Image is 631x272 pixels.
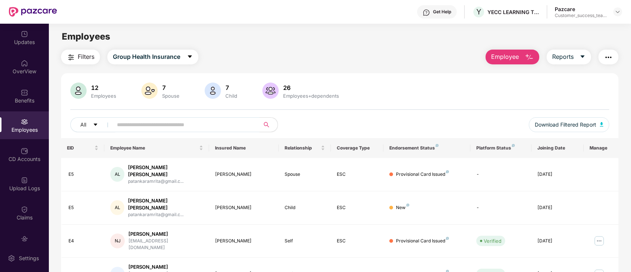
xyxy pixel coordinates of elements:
[68,204,99,211] div: E5
[62,31,110,42] span: Employees
[436,144,439,147] img: svg+xml;base64,PHN2ZyB4bWxucz0iaHR0cDovL3d3dy53My5vcmcvMjAwMC9zdmciIHdpZHRoPSI4IiBoZWlnaHQ9IjgiIH...
[491,52,519,61] span: Employee
[21,30,28,38] img: svg+xml;base64,PHN2ZyBpZD0iVXBkYXRlZCIgeG1sbnM9Imh0dHA6Ly93d3cudzMub3JnLzIwMDAvc3ZnIiB3aWR0aD0iMj...
[21,60,28,67] img: svg+xml;base64,PHN2ZyBpZD0iSG9tZSIgeG1sbnM9Imh0dHA6Ly93d3cudzMub3JnLzIwMDAvc3ZnIiB3aWR0aD0iMjAiIG...
[282,84,340,91] div: 26
[525,53,534,62] img: svg+xml;base64,PHN2ZyB4bWxucz0iaHR0cDovL3d3dy53My5vcmcvMjAwMC9zdmciIHhtbG5zOnhsaW5rPSJodHRwOi8vd3...
[580,54,585,60] span: caret-down
[70,117,115,132] button: Allcaret-down
[161,93,181,99] div: Spouse
[470,191,531,225] td: -
[21,206,28,213] img: svg+xml;base64,PHN2ZyBpZD0iQ2xhaW0iIHhtbG5zPSJodHRwOi8vd3d3LnczLm9yZy8yMDAwL3N2ZyIgd2lkdGg9IjIwIi...
[21,118,28,125] img: svg+xml;base64,PHN2ZyBpZD0iRW1wbG95ZWVzIiB4bWxucz0iaHR0cDovL3d3dy53My5vcmcvMjAwMC9zdmciIHdpZHRoPS...
[21,177,28,184] img: svg+xml;base64,PHN2ZyBpZD0iVXBsb2FkX0xvZ3MiIGRhdGEtbmFtZT0iVXBsb2FkIExvZ3MiIHhtbG5zPSJodHRwOi8vd3...
[555,6,607,13] div: Pazcare
[262,83,279,99] img: svg+xml;base64,PHN2ZyB4bWxucz0iaHR0cDovL3d3dy53My5vcmcvMjAwMC9zdmciIHhtbG5zOnhsaW5rPSJodHRwOi8vd3...
[487,9,539,16] div: YECC LEARNING TECHNOLOGIES PRIVATE LIMITED
[128,263,203,271] div: [PERSON_NAME]
[80,121,86,129] span: All
[259,122,274,128] span: search
[547,50,591,64] button: Reportscaret-down
[396,171,449,178] div: Provisional Card Issued
[224,84,239,91] div: 7
[282,93,340,99] div: Employees+dependents
[535,121,596,129] span: Download Filtered Report
[389,145,464,151] div: Endorsement Status
[486,50,539,64] button: Employee
[110,145,197,151] span: Employee Name
[61,138,105,158] th: EID
[78,52,94,61] span: Filters
[128,231,203,238] div: [PERSON_NAME]
[476,7,481,16] span: Y
[128,238,203,252] div: [EMAIL_ADDRESS][DOMAIN_NAME]
[396,238,449,245] div: Provisional Card Issued
[337,171,377,178] div: ESC
[17,255,41,262] div: Settings
[21,89,28,96] img: svg+xml;base64,PHN2ZyBpZD0iQmVuZWZpdHMiIHhtbG5zPSJodHRwOi8vd3d3LnczLm9yZy8yMDAwL3N2ZyIgd2lkdGg9Ij...
[90,84,118,91] div: 12
[21,235,28,242] img: svg+xml;base64,PHN2ZyBpZD0iRW5kb3JzZW1lbnRzIiB4bWxucz0iaHR0cDovL3d3dy53My5vcmcvMjAwMC9zdmciIHdpZH...
[90,93,118,99] div: Employees
[446,170,449,173] img: svg+xml;base64,PHN2ZyB4bWxucz0iaHR0cDovL3d3dy53My5vcmcvMjAwMC9zdmciIHdpZHRoPSI4IiBoZWlnaHQ9IjgiIH...
[93,122,98,128] span: caret-down
[68,171,99,178] div: E5
[205,83,221,99] img: svg+xml;base64,PHN2ZyB4bWxucz0iaHR0cDovL3d3dy53My5vcmcvMjAwMC9zdmciIHhtbG5zOnhsaW5rPSJodHRwOi8vd3...
[396,204,409,211] div: New
[529,117,610,132] button: Download Filtered Report
[537,171,578,178] div: [DATE]
[285,171,325,178] div: Spouse
[21,147,28,155] img: svg+xml;base64,PHN2ZyBpZD0iQ0RfQWNjb3VudHMiIGRhdGEtbmFtZT0iQ0QgQWNjb3VudHMiIHhtbG5zPSJodHRwOi8vd3...
[187,54,193,60] span: caret-down
[215,204,273,211] div: [PERSON_NAME]
[128,197,203,211] div: [PERSON_NAME] [PERSON_NAME]
[470,158,531,191] td: -
[110,167,124,182] div: AL
[67,53,75,62] img: svg+xml;base64,PHN2ZyB4bWxucz0iaHR0cDovL3d3dy53My5vcmcvMjAwMC9zdmciIHdpZHRoPSIyNCIgaGVpZ2h0PSIyNC...
[337,204,377,211] div: ESC
[537,238,578,245] div: [DATE]
[128,178,203,185] div: patankaramrita@gmail.c...
[552,52,574,61] span: Reports
[285,204,325,211] div: Child
[537,204,578,211] div: [DATE]
[9,7,57,17] img: New Pazcare Logo
[476,145,526,151] div: Platform Status
[406,204,409,206] img: svg+xml;base64,PHN2ZyB4bWxucz0iaHR0cDovL3d3dy53My5vcmcvMjAwMC9zdmciIHdpZHRoPSI4IiBoZWlnaHQ9IjgiIH...
[512,144,515,147] img: svg+xml;base64,PHN2ZyB4bWxucz0iaHR0cDovL3d3dy53My5vcmcvMjAwMC9zdmciIHdpZHRoPSI4IiBoZWlnaHQ9IjgiIH...
[555,13,607,19] div: Customer_success_team_lead
[446,237,449,240] img: svg+xml;base64,PHN2ZyB4bWxucz0iaHR0cDovL3d3dy53My5vcmcvMjAwMC9zdmciIHdpZHRoPSI4IiBoZWlnaHQ9IjgiIH...
[8,255,15,262] img: svg+xml;base64,PHN2ZyBpZD0iU2V0dGluZy0yMHgyMCIgeG1sbnM9Imh0dHA6Ly93d3cudzMub3JnLzIwMDAvc3ZnIiB3aW...
[141,83,158,99] img: svg+xml;base64,PHN2ZyB4bWxucz0iaHR0cDovL3d3dy53My5vcmcvMjAwMC9zdmciIHhtbG5zOnhsaW5rPSJodHRwOi8vd3...
[61,50,100,64] button: Filters
[584,138,618,158] th: Manage
[285,145,319,151] span: Relationship
[337,238,377,245] div: ESC
[67,145,93,151] span: EID
[531,138,584,158] th: Joining Date
[600,122,604,127] img: svg+xml;base64,PHN2ZyB4bWxucz0iaHR0cDovL3d3dy53My5vcmcvMjAwMC9zdmciIHhtbG5zOnhsaW5rPSJodHRwOi8vd3...
[331,138,383,158] th: Coverage Type
[113,52,180,61] span: Group Health Insurance
[615,9,621,15] img: svg+xml;base64,PHN2ZyBpZD0iRHJvcGRvd24tMzJ4MzIiIHhtbG5zPSJodHRwOi8vd3d3LnczLm9yZy8yMDAwL3N2ZyIgd2...
[604,53,613,62] img: svg+xml;base64,PHN2ZyB4bWxucz0iaHR0cDovL3d3dy53My5vcmcvMjAwMC9zdmciIHdpZHRoPSIyNCIgaGVpZ2h0PSIyNC...
[279,138,331,158] th: Relationship
[484,237,501,245] div: Verified
[104,138,209,158] th: Employee Name
[161,84,181,91] div: 7
[110,234,125,248] div: NJ
[215,238,273,245] div: [PERSON_NAME]
[215,171,273,178] div: [PERSON_NAME]
[224,93,239,99] div: Child
[70,83,87,99] img: svg+xml;base64,PHN2ZyB4bWxucz0iaHR0cDovL3d3dy53My5vcmcvMjAwMC9zdmciIHhtbG5zOnhsaW5rPSJodHRwOi8vd3...
[68,238,99,245] div: E4
[110,200,124,215] div: AL
[423,9,430,16] img: svg+xml;base64,PHN2ZyBpZD0iSGVscC0zMngzMiIgeG1sbnM9Imh0dHA6Ly93d3cudzMub3JnLzIwMDAvc3ZnIiB3aWR0aD...
[259,117,278,132] button: search
[209,138,279,158] th: Insured Name
[107,50,198,64] button: Group Health Insurancecaret-down
[128,211,203,218] div: patankaramrita@gmail.c...
[433,9,451,15] div: Get Help
[128,164,203,178] div: [PERSON_NAME] [PERSON_NAME]
[593,235,605,247] img: manageButton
